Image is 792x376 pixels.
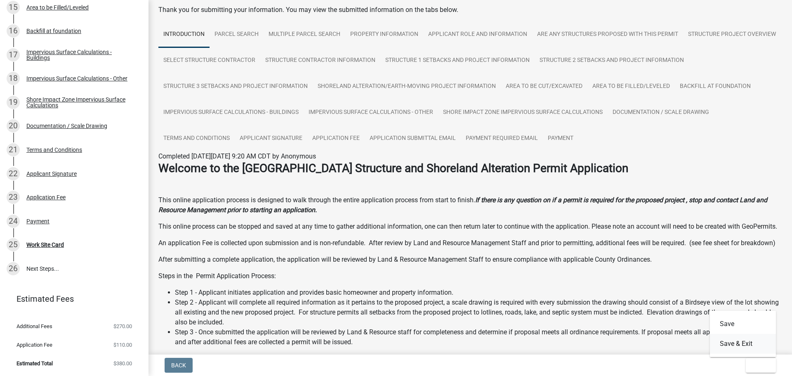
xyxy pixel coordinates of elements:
a: Application Fee [307,125,365,152]
strong: If there is any question on if a permit is required for the proposed project , stop and contact L... [158,196,767,214]
a: Shore Impact Zone Impervious Surface Calculations [438,99,608,126]
div: 25 [7,238,20,251]
div: Shore Impact Zone Impervious Surface Calculations [26,97,135,108]
p: Steps in the Permit Application Process: [158,271,782,281]
button: Save [710,314,776,334]
span: Exit [752,362,764,369]
a: Area to be Cut/Excavated [501,73,587,100]
a: Shoreland Alteration/Earth-Moving Project Information [313,73,501,100]
span: Completed [DATE][DATE] 9:20 AM CDT by Anonymous [158,152,316,160]
a: Structure 2 Setbacks and project information [535,47,689,74]
div: 26 [7,262,20,275]
div: 24 [7,215,20,228]
button: Back [165,358,193,373]
div: Application Fee [26,194,66,200]
div: 15 [7,1,20,14]
a: Application Submittal Email [365,125,461,152]
div: Thank you for submitting your information. You may view the submitted information on the tabs below. [158,5,782,15]
a: Payment [543,125,578,152]
div: Area to be Filled/Leveled [26,5,89,10]
a: Terms and Conditions [158,125,235,152]
div: Exit [710,311,776,357]
a: Select Structure Contractor [158,47,260,74]
div: 22 [7,167,20,180]
div: Applicant Signature [26,171,77,177]
div: 21 [7,143,20,156]
li: Step 2 - Applicant will complete all required information as it pertains to the proposed project,... [175,298,782,327]
a: Structure 3 Setbacks and project information [158,73,313,100]
div: Work Site Card [26,242,64,248]
div: 19 [7,96,20,109]
a: Structure Contractor Information [260,47,380,74]
div: Payment [26,218,49,224]
a: Structure 1 Setbacks and project information [380,47,535,74]
p: This online process can be stopped and saved at any time to gather additional information, one ca... [158,222,782,232]
a: Applicant Role and Information [423,21,532,48]
div: 17 [7,48,20,61]
div: 23 [7,191,20,204]
button: Save & Exit [710,334,776,354]
div: 16 [7,24,20,38]
strong: Welcome to the [GEOGRAPHIC_DATA] Structure and Shoreland Alteration Permit Application [158,161,628,175]
div: Impervious Surface Calculations - Other [26,76,127,81]
div: Impervious Surface Calculations - Buildings [26,49,135,61]
a: Multiple Parcel Search [264,21,345,48]
span: $110.00 [113,342,132,348]
a: Backfill at foundation [675,73,756,100]
div: 18 [7,72,20,85]
span: $380.00 [113,361,132,366]
a: Area to be Filled/Leveled [587,73,675,100]
a: Applicant Signature [235,125,307,152]
a: Payment Required Email [461,125,543,152]
p: An application Fee is collected upon submission and is non-refundable. After review by Land and R... [158,238,782,248]
a: Introduction [158,21,210,48]
div: Terms and Conditions [26,147,82,153]
a: Documentation / Scale Drawing [608,99,714,126]
a: Are any Structures Proposed with this Permit [532,21,683,48]
span: Back [171,362,186,369]
a: Parcel search [210,21,264,48]
a: Estimated Fees [7,291,135,307]
div: Backfill at foundation [26,28,81,34]
span: Application Fee [16,342,52,348]
a: Impervious Surface Calculations - Buildings [158,99,304,126]
a: Impervious Surface Calculations - Other [304,99,438,126]
button: Exit [746,358,776,373]
div: 20 [7,119,20,132]
p: This online application process is designed to walk through the entire application process from s... [158,195,782,215]
a: Property Information [345,21,423,48]
li: Step 3 - Once submitted the application will be reviewed by Land & Resource staff for completenes... [175,327,782,347]
a: Structure Project Overview [683,21,781,48]
p: After submitting a complete application, the application will be reviewed by Land & Resource Mana... [158,255,782,265]
li: Step 1 - Applicant initiates application and provides basic homeowner and property information. [175,288,782,298]
div: Documentation / Scale Drawing [26,123,107,129]
span: Additional Fees [16,324,52,329]
span: Estimated Total [16,361,53,366]
span: $270.00 [113,324,132,329]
